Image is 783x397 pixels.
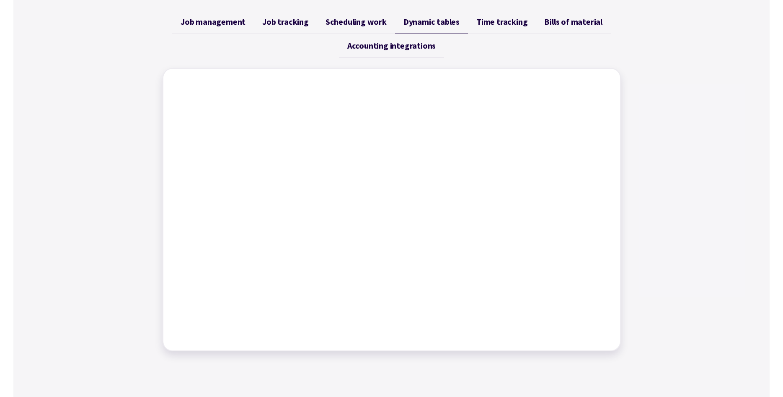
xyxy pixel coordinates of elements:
span: Bills of material [544,17,602,27]
iframe: Chat Widget [643,306,783,397]
span: Job management [181,17,245,27]
span: Scheduling work [326,17,387,27]
span: Time tracking [476,17,527,27]
iframe: Factory - Viewing your jobs using Dynamic Tables [172,77,612,342]
span: Dynamic tables [403,17,460,27]
span: Job tracking [262,17,309,27]
span: Accounting integrations [347,41,436,51]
